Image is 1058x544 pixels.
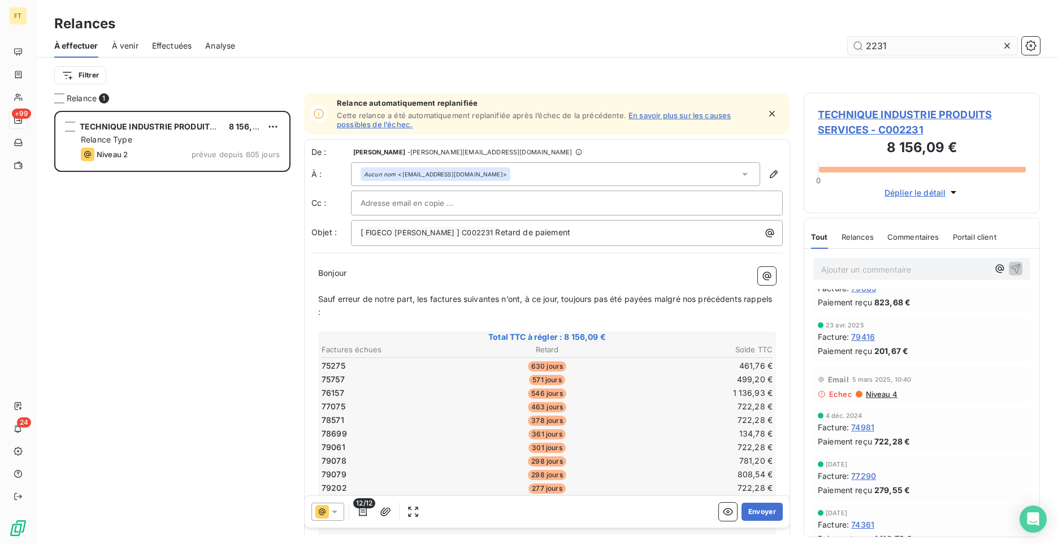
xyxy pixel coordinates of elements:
[472,344,622,356] th: Retard
[528,470,566,480] span: 298 jours
[337,111,731,129] a: En savoir plus sur les causes possibles de l’échec.
[229,122,271,131] span: 8 156,09 €
[353,498,375,508] span: 12/12
[320,331,774,343] span: Total TTC à régler : 8 156,09 €
[528,416,566,426] span: 378 jours
[623,441,773,454] td: 722,28 €
[623,455,773,467] td: 781,20 €
[99,93,109,103] span: 1
[818,519,849,530] span: Facture :
[818,435,872,447] span: Paiement reçu
[311,146,351,158] span: De :
[528,456,566,467] span: 298 jours
[364,227,456,240] span: FIGECO [PERSON_NAME]
[828,375,849,384] span: Email
[818,296,872,308] span: Paiement reçu
[321,344,471,356] th: Factures échues
[17,417,31,428] span: 24
[528,483,565,494] span: 277 jours
[528,361,566,372] span: 630 jours
[623,468,773,481] td: 808,54 €
[337,98,760,107] span: Relance automatiquement replanifiée
[9,519,27,537] img: Logo LeanPay
[623,428,773,440] td: 134,78 €
[851,519,874,530] span: 74361
[311,227,337,237] span: Objet :
[528,388,566,399] span: 546 jours
[54,14,115,34] h3: Relances
[407,149,572,156] span: - [PERSON_NAME][EMAIL_ADDRESS][DOMAIN_NAME]
[495,227,570,237] span: Retard de paiement
[874,345,908,357] span: 201,67 €
[322,374,345,385] span: 75757
[322,442,345,453] span: 79061
[816,176,821,185] span: 0
[322,482,347,494] span: 79202
[829,390,852,399] span: Echec
[528,429,565,439] span: 361 jours
[353,149,405,156] span: [PERSON_NAME]
[818,345,872,357] span: Paiement reçu
[54,66,106,84] button: Filtrer
[97,150,128,159] span: Niveau 2
[81,135,132,144] span: Relance Type
[112,40,138,51] span: À venir
[623,482,773,494] td: 722,28 €
[848,37,1017,55] input: Rechercher
[818,137,1026,160] h3: 8 156,09 €
[67,93,97,104] span: Relance
[953,232,996,241] span: Portail client
[322,360,345,372] span: 75275
[874,435,910,447] span: 722,28 €
[874,296,910,308] span: 823,68 €
[623,414,773,426] td: 722,28 €
[818,484,872,496] span: Paiement reçu
[80,122,257,131] span: TECHNIQUE INDUSTRIE PRODUITS SERVICES
[322,415,344,426] span: 78571
[529,375,565,385] span: 571 jours
[623,400,773,413] td: 722,28 €
[322,455,346,467] span: 79078
[361,227,363,237] span: [
[826,510,847,516] span: [DATE]
[826,461,847,468] span: [DATE]
[322,387,344,399] span: 76157
[818,107,1026,137] span: TECHNIQUE INDUSTRIE PRODUITS SERVICES - C002231
[311,197,351,209] label: Cc :
[322,469,346,480] span: 79079
[852,376,912,383] span: 5 mars 2025, 10:40
[192,150,280,159] span: prévue depuis 605 jours
[851,331,875,343] span: 79416
[361,195,482,211] input: Adresse email en copie ...
[623,344,773,356] th: Solde TTC
[851,421,874,433] span: 74981
[364,170,507,178] div: <[EMAIL_ADDRESS][DOMAIN_NAME]>
[623,387,773,399] td: 1 136,93 €
[54,111,290,544] div: grid
[623,373,773,386] td: 499,20 €
[826,412,862,419] span: 4 déc. 2024
[460,227,495,240] span: C002231
[9,7,27,25] div: FT
[322,401,345,412] span: 77075
[881,186,963,199] button: Déplier le détail
[887,232,939,241] span: Commentaires
[818,421,849,433] span: Facture :
[851,470,876,482] span: 77290
[12,109,31,119] span: +99
[337,111,626,120] span: Cette relance a été automatiquement replanifiée après l’échec de la précédente.
[811,232,828,241] span: Tout
[842,232,874,241] span: Relances
[623,360,773,372] td: 461,76 €
[884,187,946,198] span: Déplier le détail
[364,170,396,178] em: Aucun nom
[318,294,774,317] span: Sauf erreur de notre part, les factures suivantes n’ont, à ce jour, toujours pas été payées malgr...
[818,331,849,343] span: Facture :
[528,402,566,412] span: 463 jours
[318,268,346,278] span: Bonjour
[874,484,910,496] span: 279,55 €
[742,503,783,521] button: Envoyer
[865,390,897,399] span: Niveau 4
[322,428,347,439] span: 78699
[528,443,565,453] span: 301 jours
